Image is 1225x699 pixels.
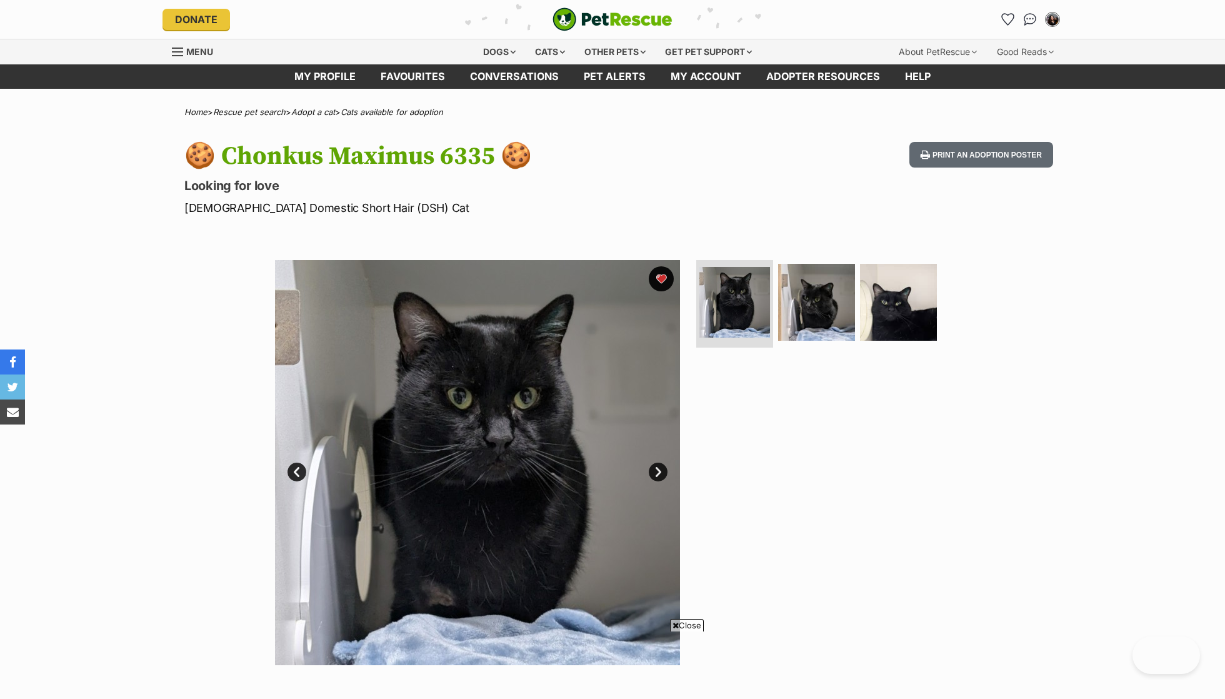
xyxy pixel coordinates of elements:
div: Good Reads [988,39,1062,64]
div: Dogs [474,39,524,64]
div: About PetRescue [890,39,986,64]
a: Prev [287,463,306,481]
a: Conversations [1020,9,1040,29]
img: Photo of 🍪 Chonkus Maximus 6335 🍪 [860,264,937,341]
img: Photo of 🍪 Chonkus Maximus 6335 🍪 [680,260,1085,665]
a: Help [892,64,943,89]
img: Duong Do (Freya) profile pic [1046,13,1059,26]
a: Pet alerts [571,64,658,89]
img: Photo of 🍪 Chonkus Maximus 6335 🍪 [778,264,855,341]
a: Rescue pet search [213,107,286,117]
ul: Account quick links [997,9,1062,29]
a: Favourites [997,9,1017,29]
iframe: Advertisement [385,636,840,693]
p: [DEMOGRAPHIC_DATA] Domestic Short Hair (DSH) Cat [184,199,713,216]
a: Adopter resources [754,64,892,89]
a: conversations [457,64,571,89]
a: PetRescue [552,8,672,31]
div: Other pets [576,39,654,64]
div: Cats [526,39,574,64]
a: My account [658,64,754,89]
span: Menu [186,46,213,57]
button: My account [1042,9,1062,29]
div: Get pet support [656,39,761,64]
img: Photo of 🍪 Chonkus Maximus 6335 🍪 [699,267,770,338]
a: Donate [162,9,230,30]
button: favourite [649,266,674,291]
img: chat-41dd97257d64d25036548639549fe6c8038ab92f7586957e7f3b1b290dea8141.svg [1024,13,1037,26]
iframe: Help Scout Beacon - Open [1132,636,1200,674]
span: Close [670,619,704,631]
img: Photo of 🍪 Chonkus Maximus 6335 🍪 [275,260,680,665]
a: My profile [282,64,368,89]
a: Cats available for adoption [341,107,443,117]
a: Favourites [368,64,457,89]
p: Looking for love [184,177,713,194]
button: Print an adoption poster [909,142,1053,168]
a: Menu [172,39,222,62]
a: Next [649,463,667,481]
div: > > > [153,108,1072,117]
a: Home [184,107,207,117]
a: Adopt a cat [291,107,335,117]
h1: 🍪 Chonkus Maximus 6335 🍪 [184,142,713,171]
img: logo-cat-932fe2b9b8326f06289b0f2fb663e598f794de774fb13d1741a6617ecf9a85b4.svg [552,8,672,31]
